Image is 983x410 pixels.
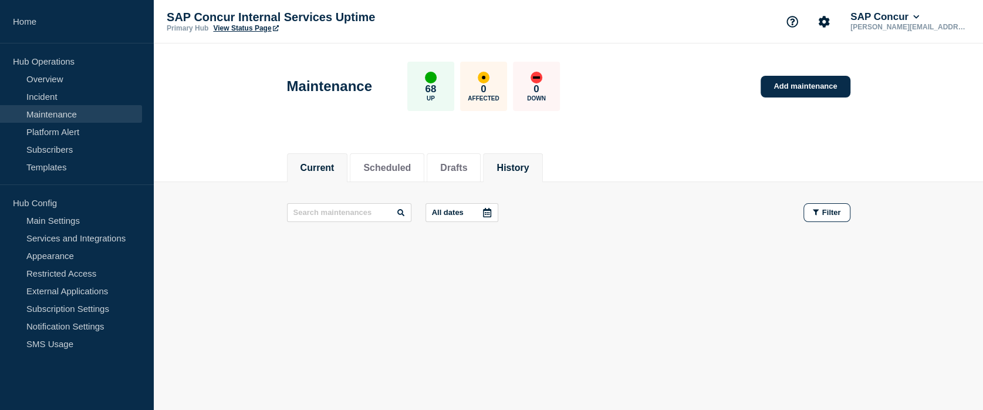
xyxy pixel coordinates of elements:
p: Affected [468,95,499,102]
button: Current [300,163,335,173]
button: SAP Concur [848,11,921,23]
button: Account settings [812,9,836,34]
button: Filter [803,203,850,222]
p: Up [427,95,435,102]
button: Drafts [440,163,467,173]
p: 0 [533,83,539,95]
h1: Maintenance [287,78,372,95]
p: 68 [425,83,436,95]
a: View Status Page [213,24,278,32]
button: History [496,163,529,173]
div: down [531,72,542,83]
button: Support [780,9,805,34]
button: All dates [425,203,498,222]
div: affected [478,72,489,83]
p: [PERSON_NAME][EMAIL_ADDRESS][PERSON_NAME][DOMAIN_NAME] [848,23,970,31]
p: 0 [481,83,486,95]
input: Search maintenances [287,203,411,222]
p: SAP Concur Internal Services Uptime [167,11,401,24]
a: Add maintenance [761,76,850,98]
p: All dates [432,208,464,217]
p: Primary Hub [167,24,208,32]
span: Filter [822,208,841,217]
p: Down [527,95,546,102]
div: up [425,72,437,83]
button: Scheduled [363,163,411,173]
